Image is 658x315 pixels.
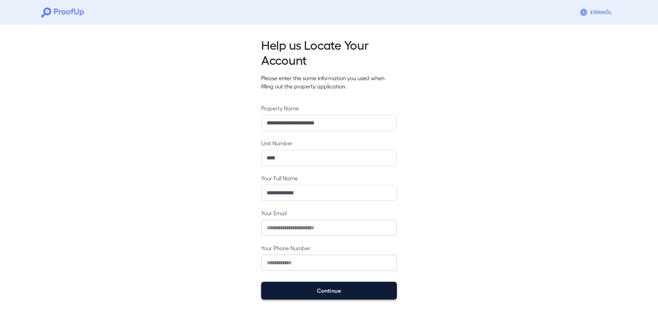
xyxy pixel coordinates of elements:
h2: Help us Locate Your Account [261,37,397,67]
button: Espanõl [577,5,617,19]
label: Property Name [261,104,397,112]
button: Continue [261,282,397,300]
p: Please enter the same information you used when filling out the property application. [261,74,397,90]
label: Your Email [261,209,397,217]
label: Your Full Name [261,174,397,182]
label: Your Phone Number [261,244,397,252]
label: Unit Number [261,139,397,147]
